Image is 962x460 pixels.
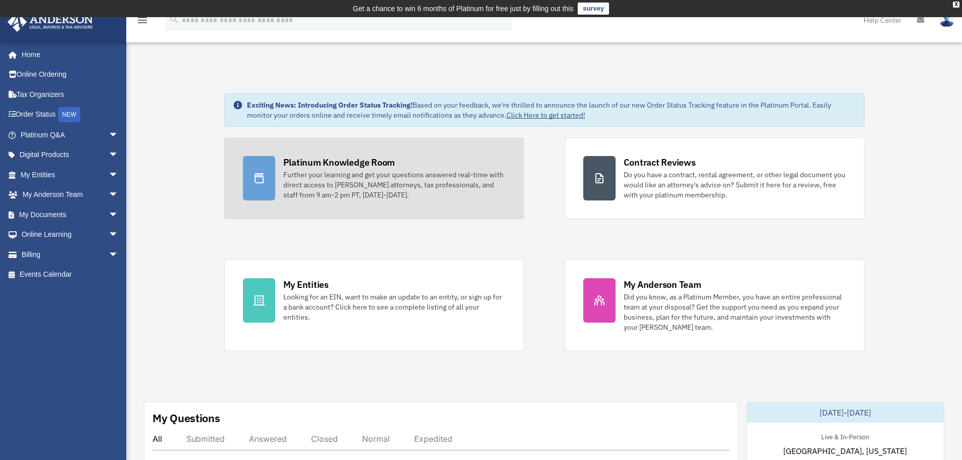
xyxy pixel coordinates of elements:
[7,105,134,125] a: Order StatusNEW
[624,170,846,200] div: Do you have a contract, rental agreement, or other legal document you would like an attorney's ad...
[186,434,225,444] div: Submitted
[362,434,390,444] div: Normal
[7,165,134,185] a: My Entitiesarrow_drop_down
[153,434,162,444] div: All
[58,107,80,122] div: NEW
[224,137,524,219] a: Platinum Knowledge Room Further your learning and get your questions answered real-time with dire...
[7,125,134,145] a: Platinum Q&Aarrow_drop_down
[136,18,148,26] a: menu
[247,100,856,120] div: Based on your feedback, we're thrilled to announce the launch of our new Order Status Tracking fe...
[7,265,134,285] a: Events Calendar
[783,445,907,457] span: [GEOGRAPHIC_DATA], [US_STATE]
[109,205,129,225] span: arrow_drop_down
[565,137,865,219] a: Contract Reviews Do you have a contract, rental agreement, or other legal document you would like...
[939,13,954,27] img: User Pic
[249,434,287,444] div: Answered
[311,434,338,444] div: Closed
[283,278,329,291] div: My Entities
[7,225,134,245] a: Online Learningarrow_drop_down
[7,244,134,265] a: Billingarrow_drop_down
[624,278,701,291] div: My Anderson Team
[283,292,505,322] div: Looking for an EIN, want to make an update to an entity, or sign up for a bank account? Click her...
[283,156,395,169] div: Platinum Knowledge Room
[109,244,129,265] span: arrow_drop_down
[7,145,134,165] a: Digital Productsarrow_drop_down
[747,402,944,423] div: [DATE]-[DATE]
[5,12,96,32] img: Anderson Advisors Platinum Portal
[169,14,180,25] i: search
[624,292,846,332] div: Did you know, as a Platinum Member, you have an entire professional team at your disposal? Get th...
[578,3,609,15] a: survey
[153,411,220,426] div: My Questions
[109,165,129,185] span: arrow_drop_down
[7,65,134,85] a: Online Ordering
[414,434,452,444] div: Expedited
[7,44,129,65] a: Home
[109,145,129,166] span: arrow_drop_down
[624,156,696,169] div: Contract Reviews
[109,125,129,145] span: arrow_drop_down
[109,225,129,245] span: arrow_drop_down
[953,2,959,8] div: close
[353,3,574,15] div: Get a chance to win 6 months of Platinum for free just by filling out this
[507,111,585,120] a: Click Here to get started!
[813,431,877,441] div: Live & In-Person
[7,84,134,105] a: Tax Organizers
[7,185,134,205] a: My Anderson Teamarrow_drop_down
[247,100,413,110] strong: Exciting News: Introducing Order Status Tracking!
[136,14,148,26] i: menu
[109,185,129,206] span: arrow_drop_down
[283,170,505,200] div: Further your learning and get your questions answered real-time with direct access to [PERSON_NAM...
[7,205,134,225] a: My Documentsarrow_drop_down
[565,260,865,351] a: My Anderson Team Did you know, as a Platinum Member, you have an entire professional team at your...
[224,260,524,351] a: My Entities Looking for an EIN, want to make an update to an entity, or sign up for a bank accoun...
